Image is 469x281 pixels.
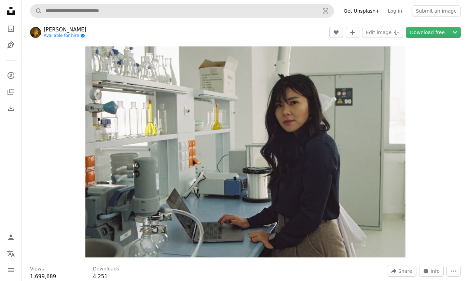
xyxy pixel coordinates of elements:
[412,5,461,16] button: Submit an image
[4,101,18,115] a: Download History
[340,5,384,16] a: Get Unsplash+
[4,4,18,19] a: Home — Unsplash
[384,5,406,16] a: Log in
[30,273,56,280] span: 1,699,689
[446,266,461,277] button: More Actions
[406,27,449,38] a: Download free
[346,27,359,38] button: Add to Collection
[4,247,18,261] button: Language
[30,4,42,17] button: Search Unsplash
[398,266,412,276] span: Share
[30,27,41,38] img: Go to Diane Serik's profile
[30,4,334,18] form: Find visuals sitewide
[449,27,461,38] button: Choose download size
[93,266,119,272] h3: Downloads
[387,266,416,277] button: Share this image
[44,26,86,33] a: [PERSON_NAME]
[4,22,18,36] a: Photos
[431,266,440,276] span: Info
[317,4,334,17] button: Visual search
[4,69,18,82] a: Explore
[362,27,403,38] button: Edit image
[4,38,18,52] a: Illustrations
[93,273,108,280] span: 4,251
[30,266,44,272] h3: Views
[419,266,444,277] button: Stats about this image
[44,33,86,39] a: Available for hire
[85,46,405,257] button: Zoom in on this image
[4,230,18,244] a: Log in / Sign up
[329,27,343,38] button: Like
[4,85,18,99] a: Collections
[85,46,405,257] img: woman in black long sleeve shirt and brown pants sitting on chair
[4,263,18,277] button: Menu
